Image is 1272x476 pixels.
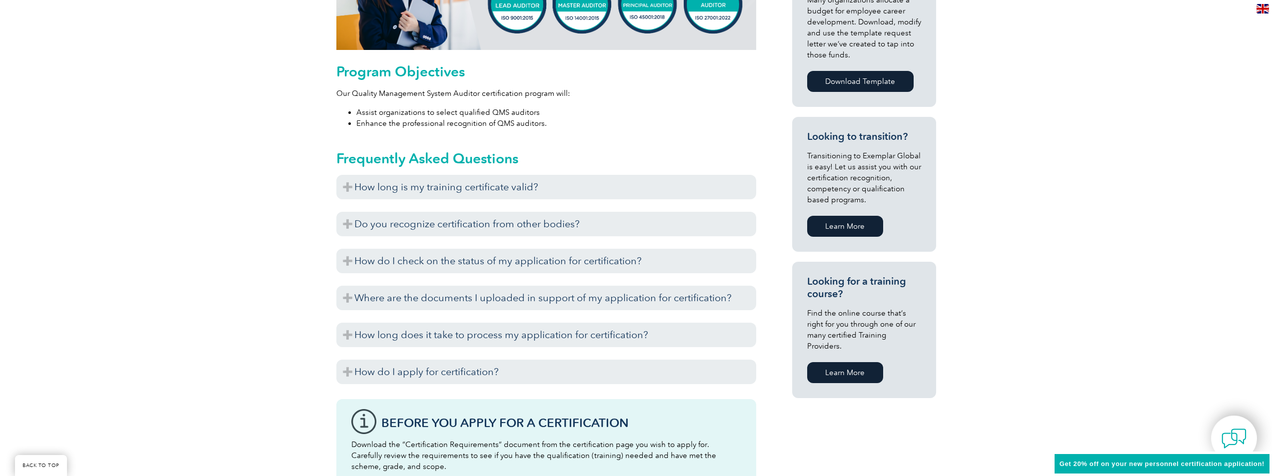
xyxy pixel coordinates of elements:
[356,107,756,118] li: Assist organizations to select qualified QMS auditors
[381,417,741,429] h3: Before You Apply For a Certification
[351,439,741,472] p: Download the “Certification Requirements” document from the certification page you wish to apply ...
[15,455,67,476] a: BACK TO TOP
[336,212,756,236] h3: Do you recognize certification from other bodies?
[336,150,756,166] h2: Frequently Asked Questions
[336,360,756,384] h3: How do I apply for certification?
[807,308,921,352] p: Find the online course that’s right for you through one of our many certified Training Providers.
[807,216,883,237] a: Learn More
[807,362,883,383] a: Learn More
[336,88,756,99] p: Our Quality Management System Auditor certification program will:
[807,71,914,92] a: Download Template
[336,249,756,273] h3: How do I check on the status of my application for certification?
[1222,426,1247,451] img: contact-chat.png
[356,118,756,129] li: Enhance the professional recognition of QMS auditors.
[807,150,921,205] p: Transitioning to Exemplar Global is easy! Let us assist you with our certification recognition, c...
[807,130,921,143] h3: Looking to transition?
[336,286,756,310] h3: Where are the documents I uploaded in support of my application for certification?
[336,323,756,347] h3: How long does it take to process my application for certification?
[336,175,756,199] h3: How long is my training certificate valid?
[336,63,756,79] h2: Program Objectives
[1060,460,1265,468] span: Get 20% off on your new personnel certification application!
[807,275,921,300] h3: Looking for a training course?
[1257,4,1269,13] img: en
